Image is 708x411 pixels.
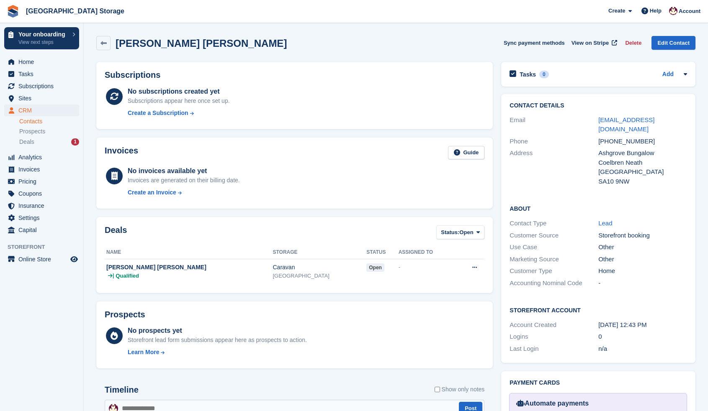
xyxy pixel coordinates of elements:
h2: Tasks [520,71,536,78]
div: Create an Invoice [128,188,176,197]
a: menu [4,92,79,104]
h2: [PERSON_NAME] [PERSON_NAME] [116,38,287,49]
th: Name [105,246,273,259]
span: Deals [19,138,34,146]
a: menu [4,224,79,236]
div: - [598,278,687,288]
div: Ashgrove Bungalow [598,148,687,158]
th: Status [366,246,398,259]
span: Status: [441,228,459,237]
span: open [366,263,384,272]
h2: Invoices [105,146,138,160]
a: Create an Invoice [128,188,240,197]
a: [EMAIL_ADDRESS][DOMAIN_NAME] [598,116,654,133]
span: Tasks [18,68,69,80]
a: menu [4,105,79,116]
span: CRM [18,105,69,116]
span: Create [608,7,625,15]
div: Subscriptions appear here once set up. [128,97,230,105]
button: Sync payment methods [504,36,565,50]
th: Storage [273,246,367,259]
img: stora-icon-8386f47178a22dfd0bd8f6a31ec36ba5ce8667c1dd55bd0f319d3a0aa187defe.svg [7,5,19,18]
button: Delete [622,36,645,50]
div: Storefront lead form submissions appear here as prospects to action. [128,336,307,345]
span: Home [18,56,69,68]
a: Add [662,70,674,79]
div: [GEOGRAPHIC_DATA] [598,167,687,177]
a: Contacts [19,117,79,125]
a: [GEOGRAPHIC_DATA] Storage [23,4,128,18]
span: Capital [18,224,69,236]
a: menu [4,176,79,187]
h2: Deals [105,225,127,241]
div: Caravan [273,263,367,272]
span: Online Store [18,253,69,265]
div: 1 [71,138,79,146]
span: Insurance [18,200,69,212]
h2: Subscriptions [105,70,484,80]
span: Coupons [18,188,69,199]
div: Contact Type [510,219,598,228]
span: | [113,272,114,280]
div: Coelbren Neath [598,158,687,168]
div: Learn More [128,348,159,357]
span: Settings [18,212,69,224]
div: Other [598,255,687,264]
a: menu [4,151,79,163]
span: View on Stripe [572,39,609,47]
th: Assigned to [399,246,456,259]
div: Storefront booking [598,231,687,240]
a: menu [4,212,79,224]
a: Deals 1 [19,138,79,146]
span: Account [679,7,700,15]
div: No subscriptions created yet [128,87,230,97]
a: menu [4,68,79,80]
a: Create a Subscription [128,109,230,117]
a: menu [4,200,79,212]
h2: Timeline [105,385,139,395]
div: Use Case [510,243,598,252]
h2: Prospects [105,310,145,319]
a: Edit Contact [651,36,695,50]
div: Customer Type [510,266,598,276]
a: Learn More [128,348,307,357]
div: [GEOGRAPHIC_DATA] [273,272,367,280]
div: No prospects yet [128,326,307,336]
div: [PHONE_NUMBER] [598,137,687,146]
div: Create a Subscription [128,109,188,117]
div: [PERSON_NAME] [PERSON_NAME] [106,263,273,272]
div: Logins [510,332,598,342]
span: Open [459,228,473,237]
span: Sites [18,92,69,104]
div: Accounting Nominal Code [510,278,598,288]
a: Prospects [19,127,79,136]
div: - [399,263,456,271]
a: menu [4,163,79,175]
div: Automate payments [516,398,680,408]
div: n/a [598,344,687,354]
a: menu [4,253,79,265]
a: menu [4,80,79,92]
p: Your onboarding [18,31,68,37]
div: Marketing Source [510,255,598,264]
h2: About [510,204,687,212]
span: Help [650,7,662,15]
div: Home [598,266,687,276]
a: Guide [448,146,485,160]
div: Invoices are generated on their billing date. [128,176,240,185]
h2: Payment cards [510,380,687,386]
div: 0 [539,71,549,78]
a: View on Stripe [568,36,619,50]
div: 0 [598,332,687,342]
span: Pricing [18,176,69,187]
button: Status: Open [436,225,484,239]
a: Lead [598,220,612,227]
span: Storefront [8,243,83,251]
img: Andrew Lacey [669,7,677,15]
div: [DATE] 12:43 PM [598,320,687,330]
label: Show only notes [435,385,485,394]
div: Phone [510,137,598,146]
p: View next steps [18,38,68,46]
div: Email [510,115,598,134]
a: menu [4,56,79,68]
